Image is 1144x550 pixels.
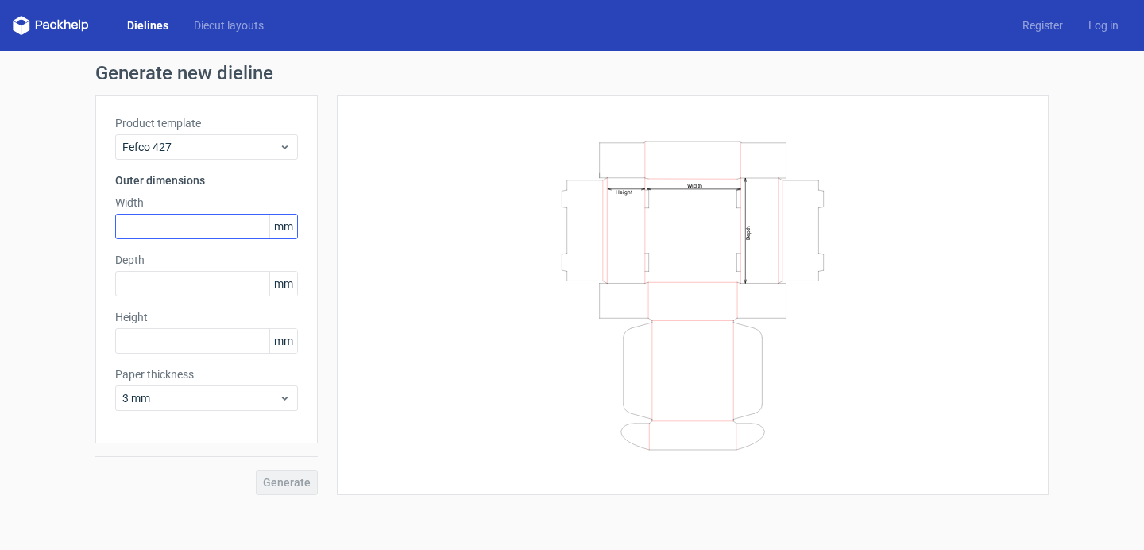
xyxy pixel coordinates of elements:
label: Width [115,195,298,211]
h1: Generate new dieline [95,64,1049,83]
span: mm [269,272,297,296]
a: Log in [1076,17,1131,33]
label: Depth [115,252,298,268]
label: Paper thickness [115,366,298,382]
text: Height [616,188,632,195]
span: mm [269,215,297,238]
text: Width [687,181,702,188]
span: mm [269,329,297,353]
label: Height [115,309,298,325]
h3: Outer dimensions [115,172,298,188]
span: Fefco 427 [122,139,279,155]
text: Depth [745,225,752,239]
label: Product template [115,115,298,131]
span: 3 mm [122,390,279,406]
a: Register [1010,17,1076,33]
a: Dielines [114,17,181,33]
a: Diecut layouts [181,17,276,33]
